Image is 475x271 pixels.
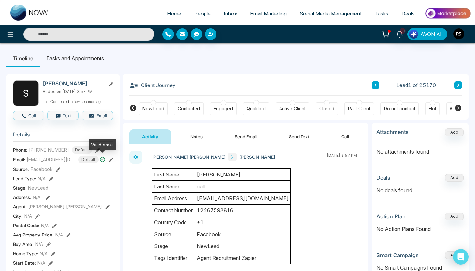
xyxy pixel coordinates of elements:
[78,156,99,163] span: Default
[395,7,421,20] a: Deals
[300,10,362,17] span: Social Media Management
[376,175,390,181] h3: Deals
[222,129,270,144] button: Send Email
[35,241,43,247] span: N/A
[13,166,29,173] span: Source:
[6,50,40,67] li: Timeline
[429,105,436,112] div: Hot
[13,241,34,247] span: Buy Area :
[445,128,464,136] button: Add
[28,185,48,191] span: NewLead
[13,194,41,201] span: Address:
[445,251,464,259] button: Add
[453,249,469,265] div: Open Intercom Messenger
[13,146,27,153] span: Phone:
[13,213,23,219] span: City :
[293,7,368,20] a: Social Media Management
[376,252,419,258] h3: Smart Campaign
[31,166,53,173] span: Facebook
[376,213,406,220] h3: Action Plan
[13,175,36,182] span: Lead Type:
[445,213,464,220] button: Add
[376,225,464,233] p: No Action Plans Found
[328,129,362,144] button: Call
[13,156,25,163] span: Email:
[40,250,48,257] span: N/A
[375,10,388,17] span: Tasks
[424,6,471,21] img: Market-place.gif
[224,10,237,17] span: Inbox
[376,143,464,156] p: No attachments found
[420,30,442,38] span: AVON AI
[89,139,116,150] div: Valid email
[10,5,49,21] img: Nova CRM Logo
[55,231,63,238] span: N/A
[188,7,217,20] a: People
[445,174,464,182] button: Add
[28,203,102,210] span: [PERSON_NAME] [PERSON_NAME]
[13,185,26,191] span: Stage:
[13,231,54,238] span: Avg Property Price :
[41,222,49,229] span: N/A
[13,80,39,106] div: S
[376,186,464,194] p: No deals found
[239,154,275,160] span: [PERSON_NAME]
[72,146,92,154] span: Default
[37,259,45,266] span: N/A
[407,28,447,40] button: AVON AI
[250,10,287,17] span: Email Marketing
[29,146,69,153] span: [PHONE_NUMBER]
[13,222,39,229] span: Postal Code :
[13,259,36,266] span: Start Date :
[244,7,293,20] a: Email Marketing
[247,105,266,112] div: Qualified
[409,30,418,39] img: Lead Flow
[400,28,406,34] span: 10+
[214,105,233,112] div: Engaged
[33,195,41,200] span: N/A
[450,105,462,112] div: Warm
[177,129,216,144] button: Notes
[82,111,113,120] button: Email
[445,129,464,135] span: Add
[217,7,244,20] a: Inbox
[167,10,181,17] span: Home
[279,105,306,112] div: Active Client
[453,28,464,39] img: User Avatar
[319,105,334,112] div: Closed
[194,10,211,17] span: People
[142,105,164,112] div: New Lead
[43,97,113,105] p: Last Connected: a few seconds ago
[348,105,370,112] div: Past Client
[48,111,79,120] button: Text
[368,7,395,20] a: Tasks
[384,105,415,112] div: Do not contact
[129,129,171,144] button: Activity
[27,156,75,163] span: [EMAIL_ADDRESS][DOMAIN_NAME]
[178,105,200,112] div: Contacted
[401,10,415,17] span: Deals
[392,28,407,39] a: 10+
[13,111,44,120] button: Call
[40,50,111,67] li: Tasks and Appointments
[327,153,357,161] div: [DATE] 3:57 PM
[152,154,226,160] span: [PERSON_NAME] [PERSON_NAME]
[24,213,32,219] span: N/A
[43,80,103,87] h2: [PERSON_NAME]
[13,203,27,210] span: Agent:
[276,129,322,144] button: Send Text
[161,7,188,20] a: Home
[13,131,113,141] h3: Details
[376,129,409,135] h3: Attachments
[38,175,46,182] span: N/A
[43,89,113,95] p: Added on [DATE] 3:57 PM
[13,250,38,257] span: Home Type :
[129,80,175,90] h3: Client Journey
[396,81,436,89] span: Lead 1 of 25170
